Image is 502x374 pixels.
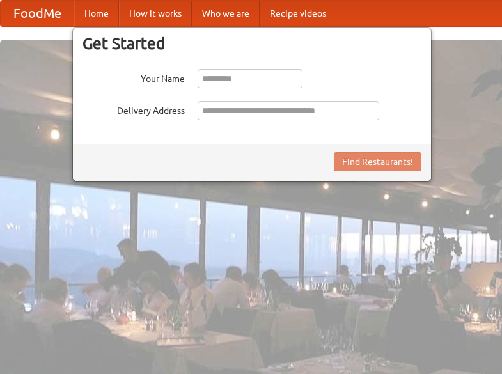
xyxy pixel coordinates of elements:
[1,1,74,26] a: FoodMe
[74,1,119,26] a: Home
[260,1,336,26] a: Recipe videos
[82,101,185,117] label: Delivery Address
[82,34,421,53] h3: Get Started
[192,1,260,26] a: Who we are
[334,152,421,171] button: Find Restaurants!
[82,69,185,85] label: Your Name
[119,1,192,26] a: How it works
